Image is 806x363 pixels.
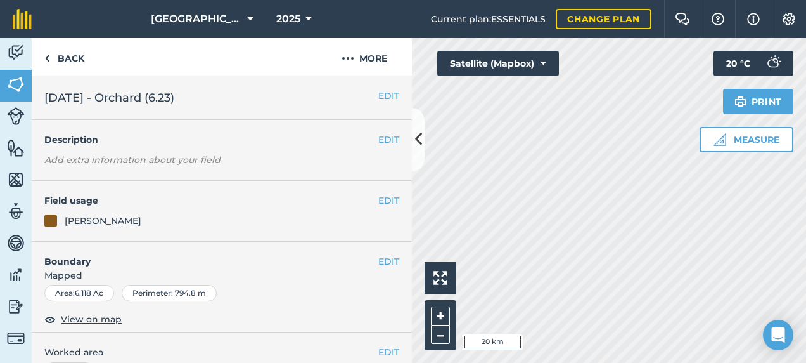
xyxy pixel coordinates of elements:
[7,138,25,157] img: svg+xml;base64,PHN2ZyB4bWxucz0iaHR0cDovL3d3dy53My5vcmcvMjAwMC9zdmciIHdpZHRoPSI1NiIgaGVpZ2h0PSI2MC...
[7,170,25,189] img: svg+xml;base64,PHN2ZyB4bWxucz0iaHR0cDovL3d3dy53My5vcmcvMjAwMC9zdmciIHdpZHRoPSI1NiIgaGVpZ2h0PSI2MC...
[675,13,690,25] img: Two speech bubbles overlapping with the left bubble in the forefront
[431,326,450,344] button: –
[7,329,25,347] img: svg+xml;base64,PD94bWwgdmVyc2lvbj0iMS4wIiBlbmNvZGluZz0idXRmLTgiPz4KPCEtLSBHZW5lcmF0b3I6IEFkb2JlIE...
[378,194,399,208] button: EDIT
[61,312,122,326] span: View on map
[437,51,559,76] button: Satellite (Mapbox)
[7,202,25,221] img: svg+xml;base64,PD94bWwgdmVyc2lvbj0iMS4wIiBlbmNvZGluZz0idXRmLTgiPz4KPCEtLSBHZW5lcmF0b3I6IEFkb2JlIE...
[726,51,750,76] span: 20 ° C
[763,320,793,350] div: Open Intercom Messenger
[556,9,651,29] a: Change plan
[710,13,726,25] img: A question mark icon
[32,242,378,268] h4: Boundary
[44,133,399,147] h4: Description
[747,11,760,27] img: svg+xml;base64,PHN2ZyB4bWxucz0iaHR0cDovL3d3dy53My5vcmcvMjAwMC9zdmciIHdpZHRoPSIxNyIgaGVpZ2h0PSIxNy...
[44,345,399,359] span: Worked area
[700,127,793,152] button: Measure
[723,89,794,114] button: Print
[760,51,786,76] img: svg+xml;base64,PD94bWwgdmVyc2lvbj0iMS4wIiBlbmNvZGluZz0idXRmLTgiPz4KPCEtLSBHZW5lcmF0b3I6IEFkb2JlIE...
[713,51,793,76] button: 20 °C
[342,51,354,66] img: svg+xml;base64,PHN2ZyB4bWxucz0iaHR0cDovL3d3dy53My5vcmcvMjAwMC9zdmciIHdpZHRoPSIyMCIgaGVpZ2h0PSIyNC...
[44,154,221,166] em: Add extra information about your field
[44,312,122,327] button: View on map
[122,285,217,301] div: Perimeter : 794.8 m
[431,12,546,26] span: Current plan : ESSENTIALS
[13,9,32,29] img: fieldmargin Logo
[378,345,399,359] button: EDIT
[734,94,746,109] img: svg+xml;base64,PHN2ZyB4bWxucz0iaHR0cDovL3d3dy53My5vcmcvMjAwMC9zdmciIHdpZHRoPSIxOSIgaGVpZ2h0PSIyNC...
[32,38,97,76] a: Back
[7,265,25,284] img: svg+xml;base64,PD94bWwgdmVyc2lvbj0iMS4wIiBlbmNvZGluZz0idXRmLTgiPz4KPCEtLSBHZW5lcmF0b3I6IEFkb2JlIE...
[65,214,141,228] div: [PERSON_NAME]
[433,271,447,285] img: Four arrows, one pointing top left, one top right, one bottom right and the last bottom left
[44,51,50,66] img: svg+xml;base64,PHN2ZyB4bWxucz0iaHR0cDovL3d3dy53My5vcmcvMjAwMC9zdmciIHdpZHRoPSI5IiBoZWlnaHQ9IjI0Ii...
[431,307,450,326] button: +
[7,234,25,253] img: svg+xml;base64,PD94bWwgdmVyc2lvbj0iMS4wIiBlbmNvZGluZz0idXRmLTgiPz4KPCEtLSBHZW5lcmF0b3I6IEFkb2JlIE...
[7,297,25,316] img: svg+xml;base64,PD94bWwgdmVyc2lvbj0iMS4wIiBlbmNvZGluZz0idXRmLTgiPz4KPCEtLSBHZW5lcmF0b3I6IEFkb2JlIE...
[151,11,242,27] span: [GEOGRAPHIC_DATA]
[378,89,399,103] button: EDIT
[44,194,378,208] h4: Field usage
[7,75,25,94] img: svg+xml;base64,PHN2ZyB4bWxucz0iaHR0cDovL3d3dy53My5vcmcvMjAwMC9zdmciIHdpZHRoPSI1NiIgaGVpZ2h0PSI2MC...
[713,133,726,146] img: Ruler icon
[378,254,399,268] button: EDIT
[276,11,300,27] span: 2025
[7,43,25,62] img: svg+xml;base64,PD94bWwgdmVyc2lvbj0iMS4wIiBlbmNvZGluZz0idXRmLTgiPz4KPCEtLSBHZW5lcmF0b3I6IEFkb2JlIE...
[7,107,25,125] img: svg+xml;base64,PD94bWwgdmVyc2lvbj0iMS4wIiBlbmNvZGluZz0idXRmLTgiPz4KPCEtLSBHZW5lcmF0b3I6IEFkb2JlIE...
[317,38,412,76] button: More
[44,89,174,107] span: [DATE] - Orchard (6.23)
[378,133,399,147] button: EDIT
[32,268,412,282] span: Mapped
[781,13,796,25] img: A cog icon
[44,285,114,301] div: Area : 6.118 Ac
[44,312,56,327] img: svg+xml;base64,PHN2ZyB4bWxucz0iaHR0cDovL3d3dy53My5vcmcvMjAwMC9zdmciIHdpZHRoPSIxOCIgaGVpZ2h0PSIyNC...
